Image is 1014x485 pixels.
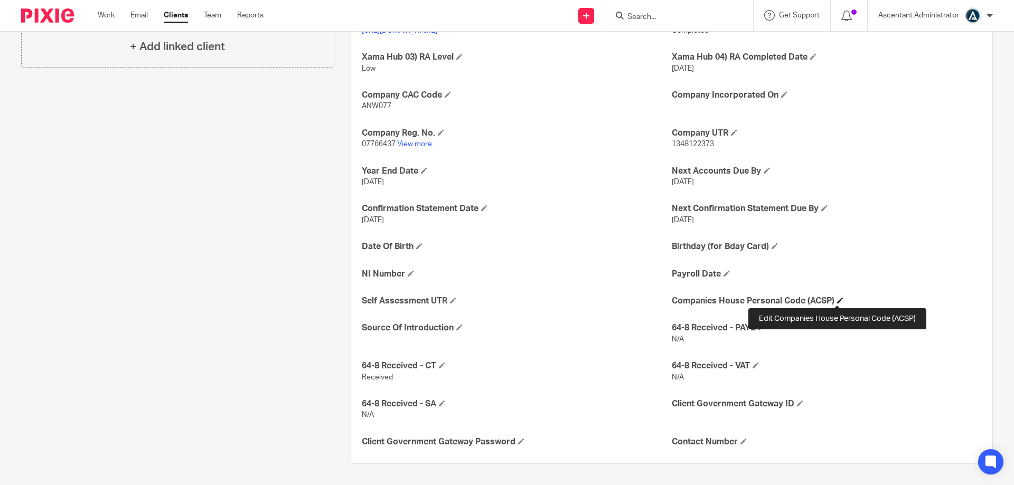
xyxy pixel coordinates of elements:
[672,166,982,177] h4: Next Accounts Due By
[164,10,188,21] a: Clients
[362,411,374,419] span: N/A
[362,216,384,224] span: [DATE]
[397,140,432,148] a: View more
[672,65,694,72] span: [DATE]
[672,336,684,343] span: N/A
[672,27,709,34] span: Completed
[672,52,982,63] h4: Xama Hub 04) RA Completed Date
[362,128,672,139] h4: Company Reg. No.
[204,10,221,21] a: Team
[672,241,982,252] h4: Birthday (for Bday Card)
[672,322,982,334] h4: 64-8 Received - PAYE
[672,269,982,280] h4: Payroll Date
[672,128,982,139] h4: Company UTR
[672,216,694,224] span: [DATE]
[362,203,672,214] h4: Confirmation Statement Date
[362,269,672,280] h4: NI Number
[98,10,115,21] a: Work
[964,7,981,24] img: Ascentant%20Round%20Only.png
[362,296,672,307] h4: Self Assessment UTR
[362,52,672,63] h4: Xama Hub 03) RA Level
[672,374,684,381] span: N/A
[362,65,375,72] span: Low
[362,27,437,34] a: [URL][DOMAIN_NAME]
[362,360,672,372] h4: 64-8 Received - CT
[362,322,672,334] h4: Source Of Introduction
[362,241,672,252] h4: Date Of Birth
[130,10,148,21] a: Email
[779,12,820,19] span: Get Support
[21,8,74,23] img: Pixie
[672,203,982,214] h4: Next Confirmation Statement Due By
[237,10,264,21] a: Reports
[626,13,721,22] input: Search
[362,398,672,410] h4: 64-8 Received - SA
[672,140,714,148] span: 1348122373
[672,296,982,307] h4: Companies House Personal Code (ACSP)
[672,398,982,410] h4: Client Government Gateway ID
[672,178,694,186] span: [DATE]
[672,436,982,448] h4: Contact Number
[362,374,393,381] span: Received
[362,436,672,448] h4: Client Government Gateway Password
[672,360,982,372] h4: 64-8 Received - VAT
[878,10,959,21] p: Ascentant Administrator
[362,102,391,110] span: ANW077
[362,166,672,177] h4: Year End Date
[672,90,982,101] h4: Company Incorporated On
[362,140,396,148] span: 07766437
[362,178,384,186] span: [DATE]
[130,39,225,55] h4: + Add linked client
[362,90,672,101] h4: Company CAC Code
